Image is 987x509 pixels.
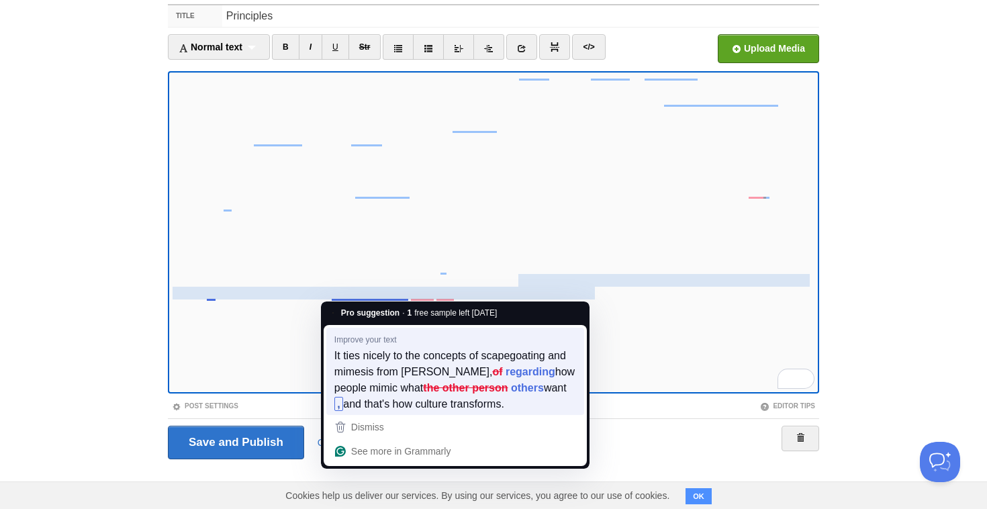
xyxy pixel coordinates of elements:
iframe: Help Scout Beacon - Open [920,442,960,482]
del: Str [359,42,371,52]
input: Save and Publish [168,426,304,459]
a: I [299,34,322,60]
a: Editor Tips [760,402,815,410]
button: OK [686,488,712,504]
label: Title [168,5,222,27]
a: Post Settings [172,402,238,410]
span: Cookies help us deliver our services. By using our services, you agree to our use of cookies. [272,482,683,509]
a: Str [348,34,381,60]
a: B [272,34,299,60]
a: Cancel [318,437,347,448]
img: pagebreak-icon.png [550,42,559,52]
span: Normal text [179,42,242,52]
a: </> [572,34,605,60]
a: U [322,34,349,60]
